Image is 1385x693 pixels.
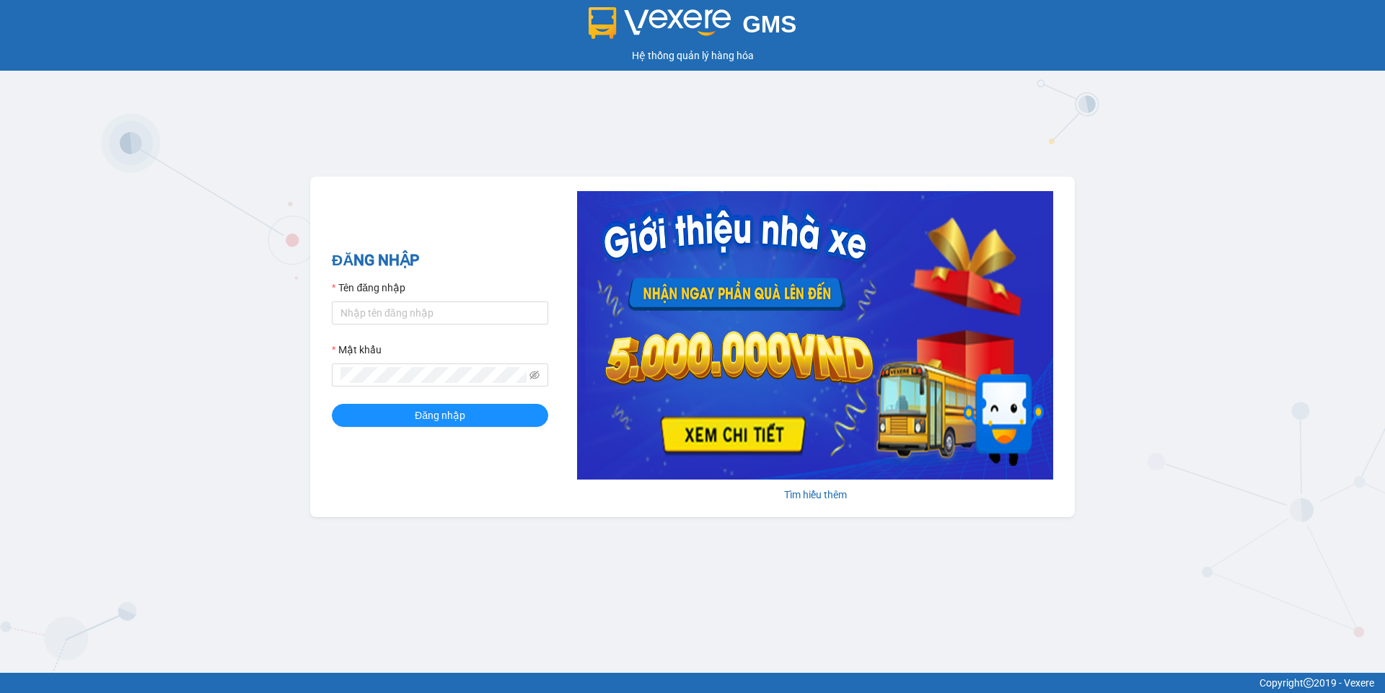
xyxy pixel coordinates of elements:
img: banner-0 [577,191,1053,480]
input: Tên đăng nhập [332,301,548,325]
img: logo 2 [589,7,731,39]
label: Tên đăng nhập [332,280,405,296]
span: Đăng nhập [415,407,465,423]
div: Copyright 2019 - Vexere [11,675,1374,691]
span: copyright [1303,678,1314,688]
div: Hệ thống quản lý hàng hóa [4,48,1381,63]
button: Đăng nhập [332,404,548,427]
h2: ĐĂNG NHẬP [332,249,548,273]
input: Mật khẩu [340,367,527,383]
div: Tìm hiểu thêm [577,487,1053,503]
span: GMS [742,11,796,37]
span: eye-invisible [529,370,540,380]
a: GMS [589,22,797,33]
label: Mật khẩu [332,342,382,358]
